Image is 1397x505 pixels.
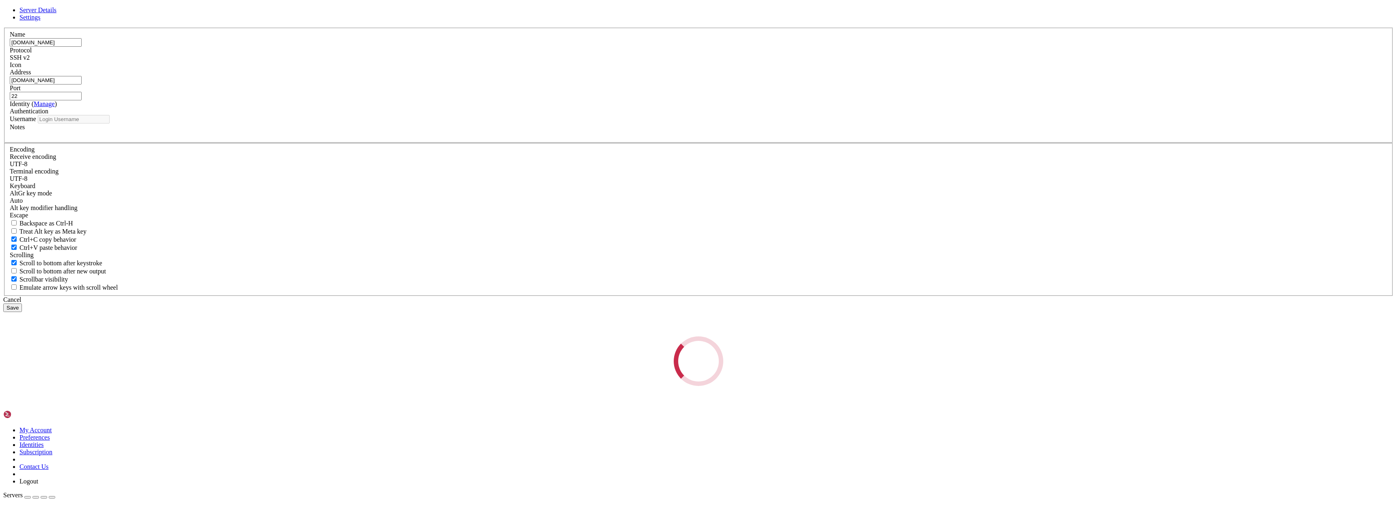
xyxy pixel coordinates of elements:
span: ( ) [32,100,57,107]
input: Scroll to bottom after keystroke [11,260,17,265]
label: Notes [10,124,25,130]
label: If true, the backspace should send BS ('\x08', aka ^H). Otherwise the backspace key should send '... [10,220,73,227]
label: Authentication [10,108,48,115]
label: Set the expected encoding for data received from the host. If the encodings do not match, visual ... [10,153,56,160]
label: Set the expected encoding for data received from the host. If the encodings do not match, visual ... [10,190,52,197]
label: Scrolling [10,251,34,258]
label: Icon [10,61,21,68]
input: Port Number [10,92,82,100]
label: The default terminal encoding. ISO-2022 enables character map translations (like graphics maps). ... [10,168,58,175]
a: Preferences [19,434,50,441]
input: Emulate arrow keys with scroll wheel [11,284,17,290]
span: Ctrl+C copy behavior [19,236,76,243]
span: Servers [3,492,23,498]
span: UTF-8 [10,160,28,167]
span: Emulate arrow keys with scroll wheel [19,284,118,291]
input: Backspace as Ctrl-H [11,220,17,225]
a: Logout [19,478,38,485]
span: Scrollbar visibility [19,276,68,283]
input: Ctrl+C copy behavior [11,236,17,242]
div: UTF-8 [10,175,1387,182]
a: Manage [34,100,55,107]
span: Treat Alt key as Meta key [19,228,87,235]
a: Settings [19,14,41,21]
span: Escape [10,212,28,219]
div: SSH v2 [10,54,1387,61]
input: Ctrl+V paste behavior [11,245,17,250]
button: Save [3,303,22,312]
span: Scroll to bottom after new output [19,268,106,275]
div: Loading... [665,328,732,394]
input: Login Username [38,115,110,124]
input: Server Name [10,38,82,47]
span: Scroll to bottom after keystroke [19,260,102,267]
a: Identities [19,441,44,448]
label: When using the alternative screen buffer, and DECCKM (Application Cursor Keys) is active, mouse w... [10,284,118,291]
label: Encoding [10,146,35,153]
div: UTF-8 [10,160,1387,168]
input: Scroll to bottom after new output [11,268,17,273]
div: Auto [10,197,1387,204]
span: UTF-8 [10,175,28,182]
label: Whether the Alt key acts as a Meta key or as a distinct Alt key. [10,228,87,235]
input: Treat Alt key as Meta key [11,228,17,234]
label: Name [10,31,25,38]
label: Keyboard [10,182,35,189]
label: Username [10,115,36,122]
a: My Account [19,427,52,433]
label: Controls how the Alt key is handled. Escape: Send an ESC prefix. 8-Bit: Add 128 to the typed char... [10,204,78,211]
label: Address [10,69,31,76]
span: Ctrl+V paste behavior [19,244,77,251]
span: SSH v2 [10,54,30,61]
span: Auto [10,197,23,204]
span: Backspace as Ctrl-H [19,220,73,227]
img: Shellngn [3,410,50,418]
div: Escape [10,212,1387,219]
label: Ctrl-C copies if true, send ^C to host if false. Ctrl-Shift-C sends ^C to host if true, copies if... [10,236,76,243]
label: Identity [10,100,57,107]
label: Scroll to bottom after new output. [10,268,106,275]
a: Subscription [19,449,52,455]
label: Whether to scroll to the bottom on any keystroke. [10,260,102,267]
a: Server Details [19,7,56,13]
div: Cancel [3,296,1394,303]
a: Contact Us [19,463,49,470]
label: Port [10,85,21,91]
label: The vertical scrollbar mode. [10,276,68,283]
label: Ctrl+V pastes if true, sends ^V to host if false. Ctrl+Shift+V sends ^V to host if true, pastes i... [10,244,77,251]
input: Scrollbar visibility [11,276,17,282]
label: Protocol [10,47,32,54]
input: Host Name or IP [10,76,82,85]
a: Servers [3,492,55,498]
